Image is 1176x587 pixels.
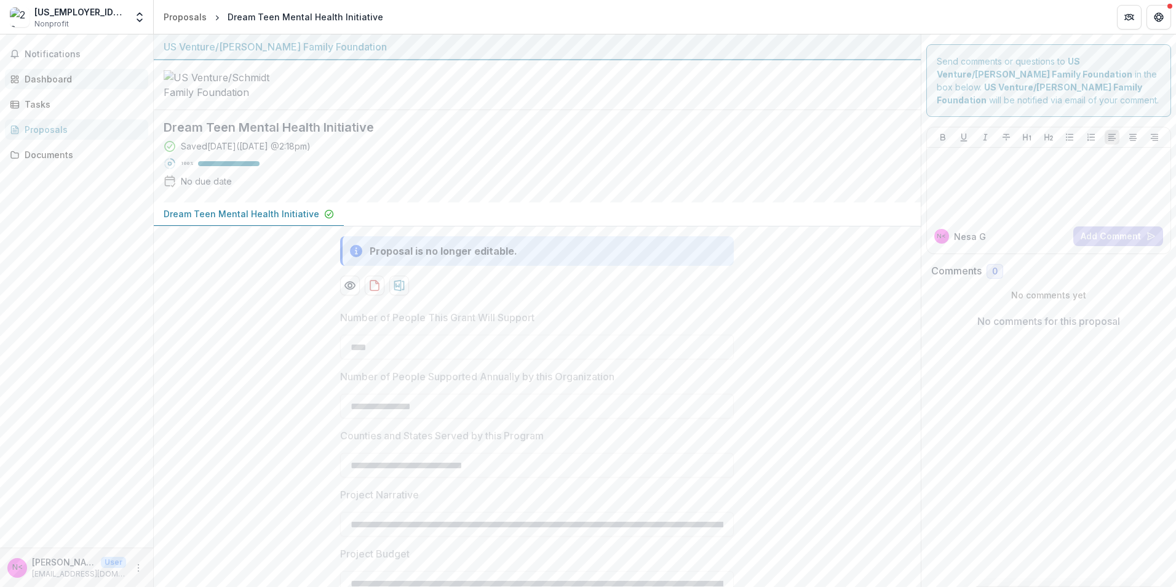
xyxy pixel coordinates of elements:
button: download-proposal [365,276,384,295]
p: [EMAIL_ADDRESS][DOMAIN_NAME] [32,569,126,580]
div: Documents [25,148,138,161]
p: Counties and States Served by this Program [340,428,544,443]
div: Dream Teen Mental Health Initiative [228,10,383,23]
button: Align Left [1105,130,1119,145]
div: Nesa Grider <nesa@journeytodream.org [937,233,946,239]
div: Send comments or questions to in the box below. will be notified via email of your comment. [926,44,1172,117]
button: Preview 5922e39e-df1c-4d70-9d2f-02e4c4f33689-0.pdf [340,276,360,295]
div: Proposal is no longer editable. [370,244,517,258]
h2: Comments [931,265,982,277]
h2: Dream Teen Mental Health Initiative [164,120,891,135]
button: Align Right [1147,130,1162,145]
img: US Venture/Schmidt Family Foundation [164,70,287,100]
button: Ordered List [1084,130,1099,145]
p: Number of People Supported Annually by this Organization [340,369,614,384]
a: Tasks [5,94,148,114]
a: Documents [5,145,148,165]
button: Notifications [5,44,148,64]
button: Add Comment [1073,226,1163,246]
p: [PERSON_NAME] <[EMAIL_ADDRESS][DOMAIN_NAME] [32,556,96,569]
span: 0 [992,266,998,277]
img: 20-1209865 [10,7,30,27]
span: Notifications [25,49,143,60]
button: Get Help [1146,5,1171,30]
button: Partners [1117,5,1142,30]
p: Project Narrative [340,487,419,502]
button: Bold [936,130,950,145]
button: Heading 2 [1041,130,1056,145]
div: Dashboard [25,73,138,86]
button: Open entity switcher [131,5,148,30]
nav: breadcrumb [159,8,388,26]
button: More [131,561,146,575]
a: Dashboard [5,69,148,89]
button: download-proposal [389,276,409,295]
div: No due date [181,175,232,188]
button: Underline [956,130,971,145]
button: Align Center [1126,130,1140,145]
button: Bullet List [1062,130,1077,145]
p: Number of People This Grant Will Support [340,310,534,325]
div: [US_EMPLOYER_IDENTIFICATION_NUMBER] [34,6,126,18]
div: Tasks [25,98,138,111]
strong: US Venture/[PERSON_NAME] Family Foundation [937,82,1142,105]
p: Nesa G [954,230,986,243]
p: No comments for this proposal [977,314,1120,329]
div: US Venture/[PERSON_NAME] Family Foundation [164,39,911,54]
p: Project Budget [340,546,410,561]
button: Heading 1 [1020,130,1035,145]
div: Nesa Grider <nesa@journeytodream.org [12,564,23,572]
span: Nonprofit [34,18,69,30]
a: Proposals [5,119,148,140]
p: Dream Teen Mental Health Initiative [164,207,319,220]
div: Proposals [25,123,138,136]
button: Italicize [978,130,993,145]
p: No comments yet [931,289,1167,301]
button: Strike [999,130,1014,145]
a: Proposals [159,8,212,26]
p: User [101,557,126,568]
div: Saved [DATE] ( [DATE] @ 2:18pm ) [181,140,311,153]
div: Proposals [164,10,207,23]
p: 100 % [181,159,193,168]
